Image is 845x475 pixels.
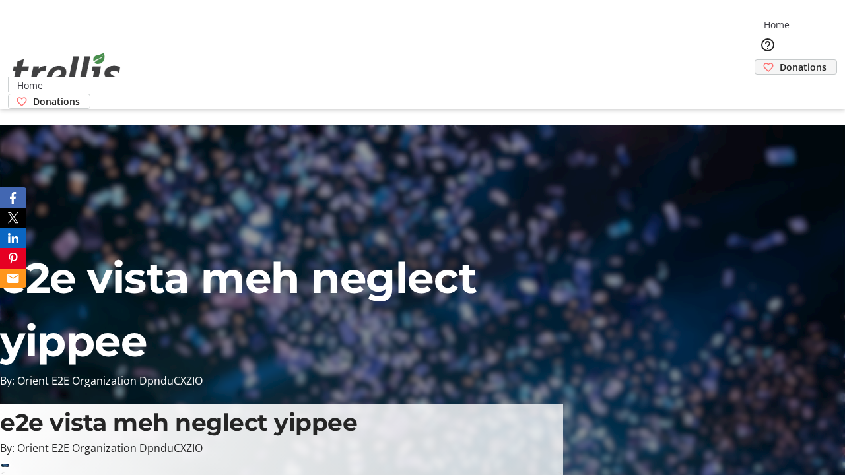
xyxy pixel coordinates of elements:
a: Home [9,79,51,92]
img: Orient E2E Organization DpnduCXZIO's Logo [8,38,125,104]
span: Donations [33,94,80,108]
button: Cart [755,75,781,101]
a: Donations [755,59,837,75]
span: Home [17,79,43,92]
a: Home [755,18,797,32]
span: Donations [780,60,827,74]
button: Help [755,32,781,58]
a: Donations [8,94,90,109]
span: Home [764,18,790,32]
